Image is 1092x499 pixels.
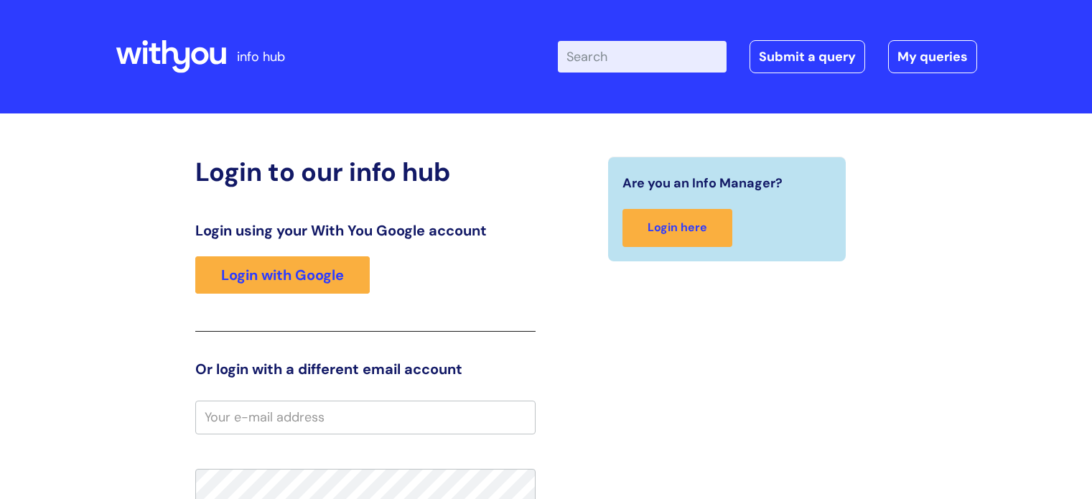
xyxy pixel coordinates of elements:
[622,172,783,195] span: Are you an Info Manager?
[622,209,732,247] a: Login here
[750,40,865,73] a: Submit a query
[558,41,727,73] input: Search
[195,401,536,434] input: Your e-mail address
[195,157,536,187] h2: Login to our info hub
[888,40,977,73] a: My queries
[195,222,536,239] h3: Login using your With You Google account
[237,45,285,68] p: info hub
[195,256,370,294] a: Login with Google
[195,360,536,378] h3: Or login with a different email account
